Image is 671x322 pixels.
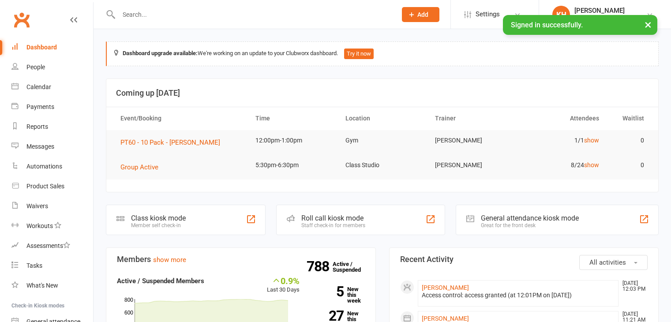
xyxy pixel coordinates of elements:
[301,214,365,222] div: Roll call kiosk mode
[337,155,427,176] td: Class Studio
[247,155,337,176] td: 5:30pm-6:30pm
[11,236,93,256] a: Assessments
[267,276,300,295] div: Last 30 Days
[333,255,371,279] a: 788Active / Suspended
[584,137,599,144] a: show
[120,139,220,146] span: PT60 - 10 Pack - [PERSON_NAME]
[481,214,579,222] div: General attendance kiosk mode
[422,315,469,322] a: [PERSON_NAME]
[517,130,607,151] td: 1/1
[402,7,439,22] button: Add
[267,276,300,285] div: 0.9%
[26,103,54,110] div: Payments
[337,107,427,130] th: Location
[112,107,247,130] th: Event/Booking
[26,64,45,71] div: People
[511,21,583,29] span: Signed in successfully.
[26,44,57,51] div: Dashboard
[26,183,64,190] div: Product Sales
[116,8,390,21] input: Search...
[26,242,70,249] div: Assessments
[11,137,93,157] a: Messages
[607,130,652,151] td: 0
[517,107,607,130] th: Attendees
[11,9,33,31] a: Clubworx
[607,155,652,176] td: 0
[26,222,53,229] div: Workouts
[481,222,579,228] div: Great for the front desk
[589,258,626,266] span: All activities
[422,284,469,291] a: [PERSON_NAME]
[476,4,500,24] span: Settings
[11,196,93,216] a: Waivers
[123,50,198,56] strong: Dashboard upgrade available:
[116,89,649,97] h3: Coming up [DATE]
[313,286,365,303] a: 5New this week
[26,123,48,130] div: Reports
[584,161,599,168] a: show
[427,155,517,176] td: [PERSON_NAME]
[131,222,186,228] div: Member self check-in
[120,137,226,148] button: PT60 - 10 Pack - [PERSON_NAME]
[120,162,165,172] button: Group Active
[307,260,333,273] strong: 788
[11,37,93,57] a: Dashboard
[517,155,607,176] td: 8/24
[153,256,186,264] a: show more
[117,255,365,264] h3: Members
[313,285,344,298] strong: 5
[11,216,93,236] a: Workouts
[579,255,648,270] button: All activities
[11,176,93,196] a: Product Sales
[11,117,93,137] a: Reports
[11,77,93,97] a: Calendar
[117,277,204,285] strong: Active / Suspended Members
[427,130,517,151] td: [PERSON_NAME]
[427,107,517,130] th: Trainer
[422,292,615,299] div: Access control: access granted (at 12:01PM on [DATE])
[26,83,51,90] div: Calendar
[26,262,42,269] div: Tasks
[131,214,186,222] div: Class kiosk mode
[26,143,54,150] div: Messages
[552,6,570,23] div: KH
[11,157,93,176] a: Automations
[11,256,93,276] a: Tasks
[640,15,656,34] button: ×
[120,163,158,171] span: Group Active
[400,255,648,264] h3: Recent Activity
[247,130,337,151] td: 12:00pm-1:00pm
[607,107,652,130] th: Waitlist
[247,107,337,130] th: Time
[11,97,93,117] a: Payments
[344,49,374,59] button: Try it now
[574,7,628,15] div: [PERSON_NAME]
[574,15,628,22] div: NRG Fitness Centre
[11,276,93,296] a: What's New
[301,222,365,228] div: Staff check-in for members
[106,41,659,66] div: We're working on an update to your Clubworx dashboard.
[26,202,48,210] div: Waivers
[618,281,647,292] time: [DATE] 12:03 PM
[26,282,58,289] div: What's New
[337,130,427,151] td: Gym
[417,11,428,18] span: Add
[26,163,62,170] div: Automations
[11,57,93,77] a: People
